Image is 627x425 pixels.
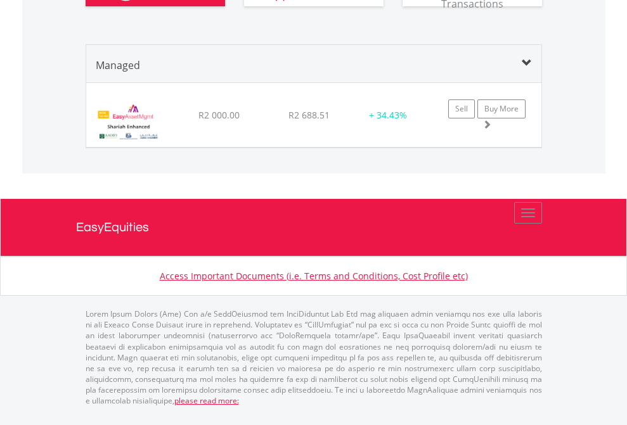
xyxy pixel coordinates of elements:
span: R2 000.00 [198,109,240,121]
span: R2 688.51 [288,109,330,121]
img: EMPBundle_EShariahPortfolio.png [93,99,165,144]
div: + 34.43% [356,109,420,122]
a: Access Important Documents (i.e. Terms and Conditions, Cost Profile etc) [160,270,468,282]
a: Sell [448,99,475,118]
a: EasyEquities [76,199,552,256]
span: Managed [96,58,140,72]
a: Buy More [477,99,526,118]
p: Lorem Ipsum Dolors (Ame) Con a/e SeddOeiusmod tem InciDiduntut Lab Etd mag aliquaen admin veniamq... [86,308,542,406]
a: please read more: [174,395,239,406]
